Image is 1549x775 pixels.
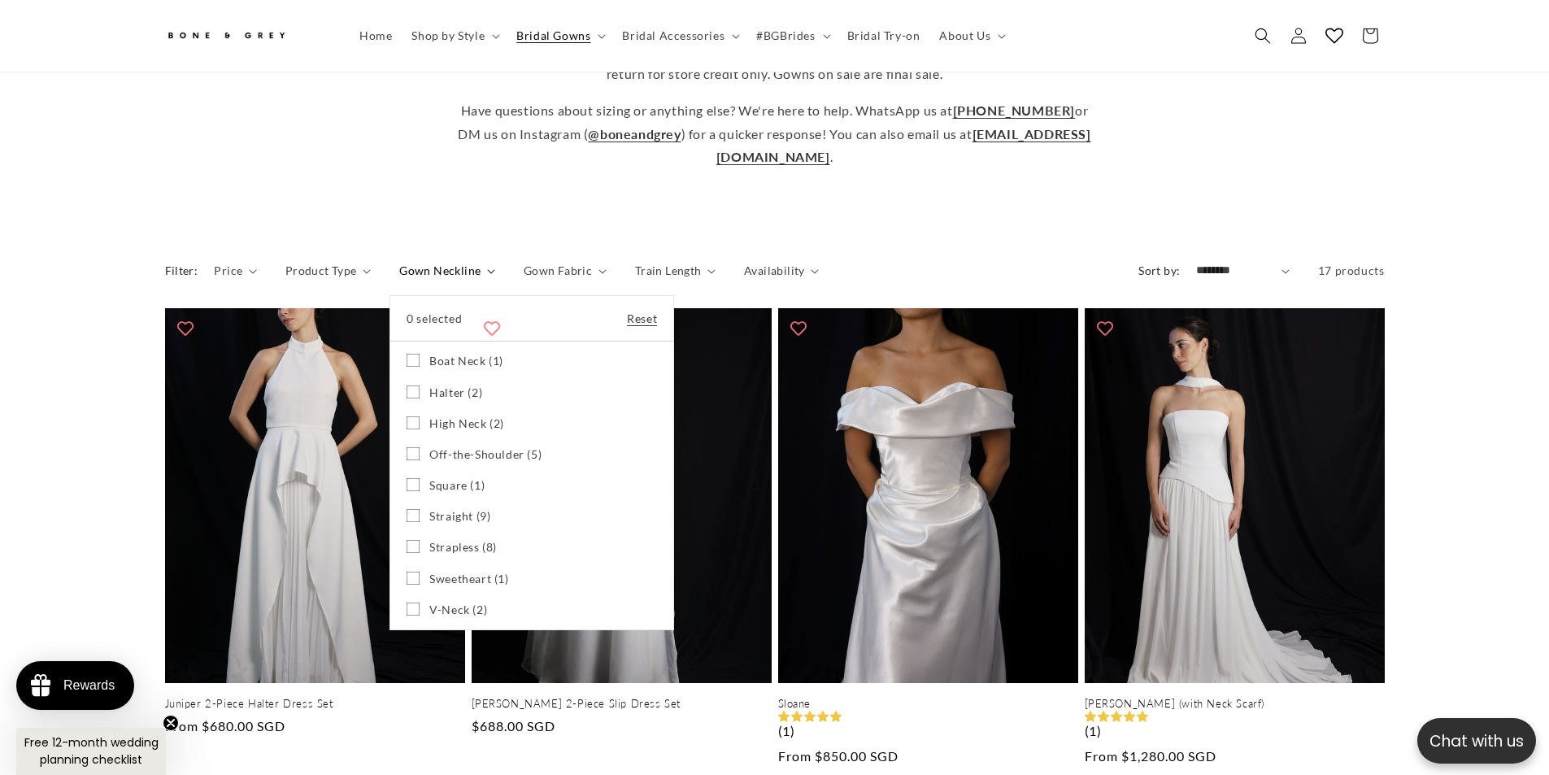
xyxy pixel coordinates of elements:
[847,28,920,43] span: Bridal Try-on
[1417,718,1536,764] button: Open chatbox
[746,19,837,53] summary: #BGBrides
[16,728,166,775] div: Free 12-month wedding planning checklistClose teaser
[429,509,490,524] span: Straight (9)
[627,308,657,329] a: Reset
[429,354,503,368] span: Boat Neck (1)
[838,19,930,53] a: Bridal Try-on
[507,19,612,53] summary: Bridal Gowns
[939,28,990,43] span: About Us
[476,312,508,345] button: Add to wishlist
[350,19,402,53] a: Home
[1089,312,1121,345] button: Add to wishlist
[1245,18,1281,54] summary: Search
[429,603,487,617] span: V-Neck (2)
[399,262,495,279] summary: Gown Neckline (0 selected)
[516,28,590,43] span: Bridal Gowns
[1417,729,1536,753] p: Chat with us
[429,478,485,493] span: Square (1)
[402,19,507,53] summary: Shop by Style
[159,16,333,55] a: Bone and Grey Bridal
[165,23,287,50] img: Bone and Grey Bridal
[929,19,1012,53] summary: About Us
[169,312,202,345] button: Add to wishlist
[429,385,482,400] span: Halter (2)
[612,19,746,53] summary: Bridal Accessories
[407,308,462,329] span: 0 selected
[429,447,542,462] span: Off-the-Shoulder (5)
[756,28,815,43] span: #BGBrides
[411,28,485,43] span: Shop by Style
[24,734,159,768] span: Free 12-month wedding planning checklist
[429,540,497,555] span: Strapless (8)
[163,715,179,731] button: Close teaser
[622,28,724,43] span: Bridal Accessories
[429,416,504,431] span: High Neck (2)
[63,678,115,693] div: Rewards
[782,312,815,345] button: Add to wishlist
[359,28,392,43] span: Home
[429,572,508,586] span: Sweetheart (1)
